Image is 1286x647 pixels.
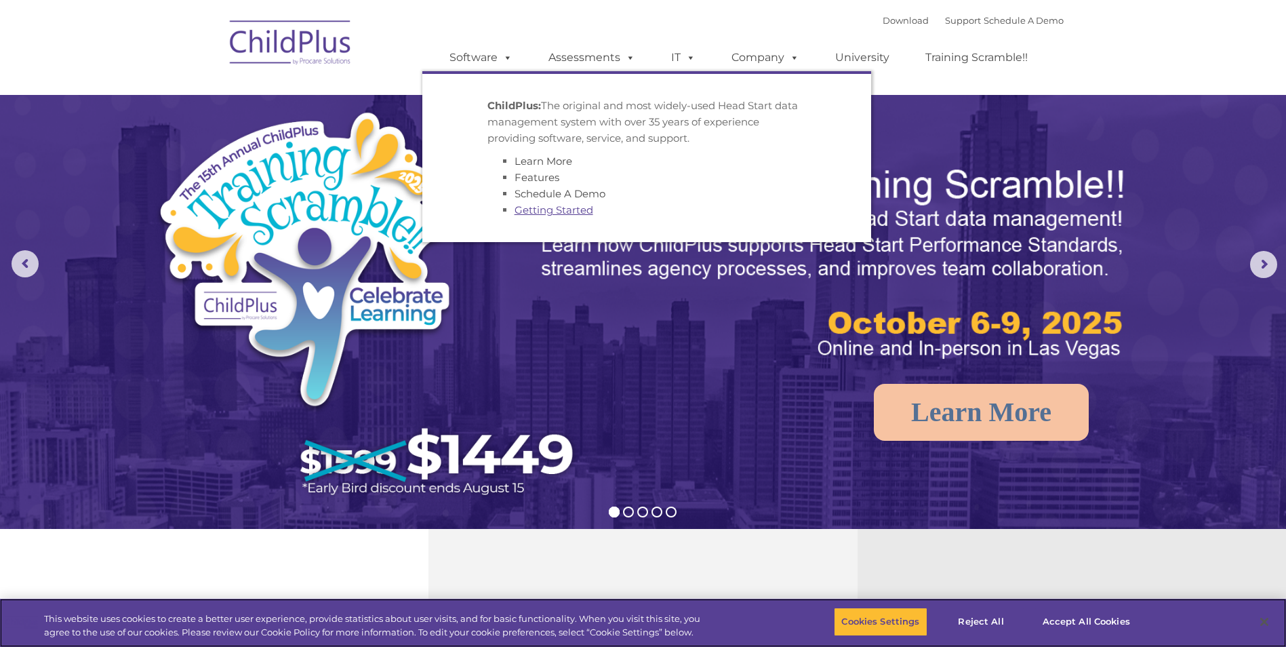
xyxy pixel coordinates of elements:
[188,145,246,155] span: Phone number
[515,171,559,184] a: Features
[912,44,1041,71] a: Training Scramble!!
[945,15,981,26] a: Support
[487,99,541,112] strong: ChildPlus:
[984,15,1064,26] a: Schedule A Demo
[834,608,927,636] button: Cookies Settings
[515,203,593,216] a: Getting Started
[515,187,605,200] a: Schedule A Demo
[718,44,813,71] a: Company
[515,155,572,168] a: Learn More
[658,44,709,71] a: IT
[223,11,359,79] img: ChildPlus by Procare Solutions
[436,44,526,71] a: Software
[44,612,707,639] div: This website uses cookies to create a better user experience, provide statistics about user visit...
[188,90,230,100] span: Last name
[535,44,649,71] a: Assessments
[1035,608,1138,636] button: Accept All Cookies
[939,608,1024,636] button: Reject All
[883,15,1064,26] font: |
[1249,607,1279,637] button: Close
[487,98,806,146] p: The original and most widely-used Head Start data management system with over 35 years of experie...
[883,15,929,26] a: Download
[822,44,903,71] a: University
[874,384,1089,441] a: Learn More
